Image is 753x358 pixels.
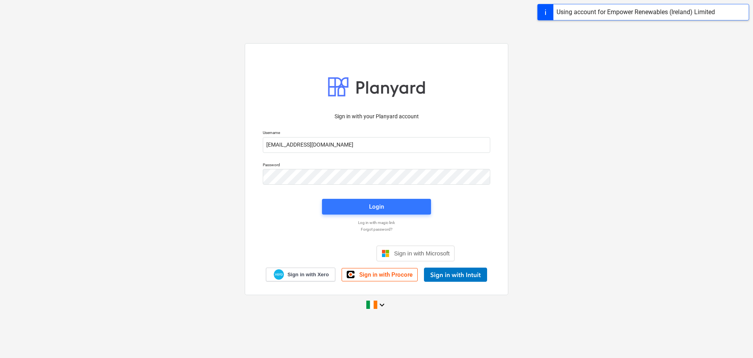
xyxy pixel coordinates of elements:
[322,199,431,215] button: Login
[263,130,490,137] p: Username
[259,227,494,232] a: Forgot password?
[263,162,490,169] p: Password
[274,269,284,280] img: Xero logo
[263,137,490,153] input: Username
[557,7,715,17] div: Using account for Empower Renewables (Ireland) Limited
[359,271,413,278] span: Sign in with Procore
[287,271,329,278] span: Sign in with Xero
[295,245,374,262] iframe: Sign in with Google Button
[377,300,387,310] i: keyboard_arrow_down
[369,202,384,212] div: Login
[263,112,490,121] p: Sign in with your Planyard account
[266,268,336,281] a: Sign in with Xero
[382,250,389,257] img: Microsoft logo
[259,220,494,225] a: Log in with magic link
[394,250,450,257] span: Sign in with Microsoft
[342,268,418,281] a: Sign in with Procore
